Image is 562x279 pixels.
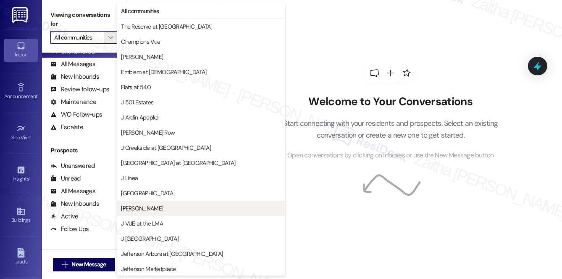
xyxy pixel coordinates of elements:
div: All Messages [50,187,95,196]
div: New Inbounds [50,72,99,81]
span: [PERSON_NAME] Row [121,128,175,137]
div: WO Follow-ups [50,110,102,119]
div: New Inbounds [50,199,99,208]
a: Leads [4,246,38,268]
label: Viewing conversations for [50,8,118,31]
a: Site Visit • [4,122,38,144]
div: All Messages [50,60,95,69]
span: Open conversations by clicking on inboxes or use the New Message button [287,150,494,161]
div: Active [50,212,79,221]
span: J Linea [121,174,138,182]
span: Champions Vue [121,37,160,46]
div: Maintenance [50,98,97,106]
span: J [GEOGRAPHIC_DATA] [121,234,179,243]
p: Start connecting with your residents and prospects. Select an existing conversation or create a n... [270,117,511,141]
button: New Message [53,258,115,271]
span: J VUE at the LMA [121,219,163,228]
span: All communities [121,7,159,15]
span: J 501 Estates [121,98,153,106]
a: Insights • [4,163,38,186]
span: Jefferson Marketplace [121,265,176,273]
div: Unread [50,174,81,183]
span: J Creekside at [GEOGRAPHIC_DATA] [121,143,211,152]
a: Buildings [4,204,38,227]
div: Follow Ups [50,225,89,234]
div: Review follow-ups [50,85,109,94]
div: Residents [42,248,126,257]
span: Emblem at [DEMOGRAPHIC_DATA] [121,68,206,76]
i:  [62,261,68,268]
div: Escalate [50,123,83,132]
span: • [29,175,30,181]
span: [PERSON_NAME] [121,204,163,213]
span: J Ardin Apopka [121,113,158,122]
a: Inbox [4,39,38,61]
span: New Message [71,260,106,269]
span: The Reserve at [GEOGRAPHIC_DATA] [121,22,212,31]
div: Unanswered [50,162,95,170]
span: [GEOGRAPHIC_DATA] [121,189,174,197]
span: • [30,133,32,139]
span: [GEOGRAPHIC_DATA] at [GEOGRAPHIC_DATA] [121,159,235,167]
span: • [37,92,39,98]
div: Prospects [42,146,126,155]
i:  [108,34,113,41]
span: Jefferson Arbors at [GEOGRAPHIC_DATA] [121,250,223,258]
span: Flats at 540 [121,83,151,91]
h2: Welcome to Your Conversations [270,95,511,109]
input: All communities [54,31,104,44]
img: ResiDesk Logo [12,7,29,23]
span: [PERSON_NAME] [121,53,163,61]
